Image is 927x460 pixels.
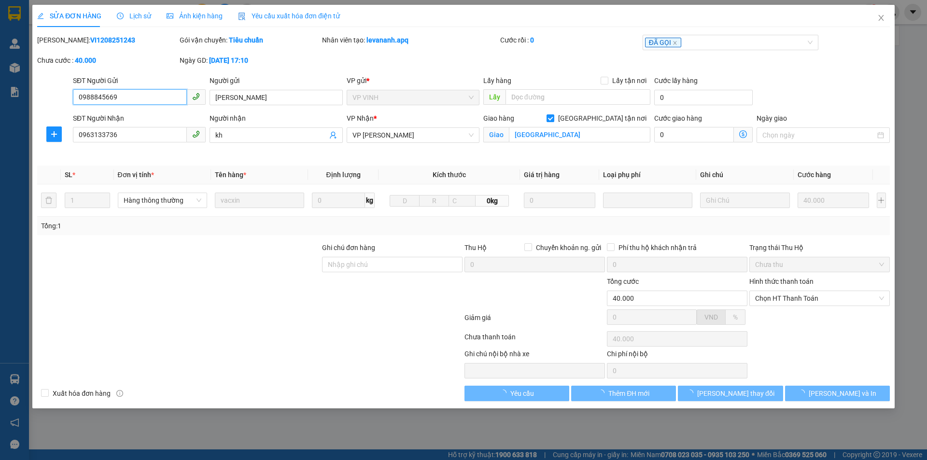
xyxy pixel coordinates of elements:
[654,127,734,142] input: Cước giao hàng
[322,35,498,45] div: Nhân viên tạo:
[483,77,511,84] span: Lấy hàng
[510,388,534,399] span: Yêu cầu
[347,114,374,122] span: VP Nhận
[877,14,885,22] span: close
[210,75,342,86] div: Người gửi
[733,313,738,321] span: %
[215,193,304,208] input: VD: Bàn, Ghế
[755,291,884,306] span: Chọn HT Thanh Toán
[654,77,698,84] label: Cước lấy hàng
[238,13,246,20] img: icon
[607,278,639,285] span: Tổng cước
[509,127,650,142] input: Giao tận nơi
[506,89,650,105] input: Dọc đường
[571,386,676,401] button: Thêm ĐH mới
[697,388,774,399] span: [PERSON_NAME] thay đổi
[524,193,596,208] input: 0
[530,36,534,44] b: 0
[654,90,753,105] input: Cước lấy hàng
[483,114,514,122] span: Giao hàng
[210,113,342,124] div: Người nhận
[599,166,696,184] th: Loại phụ phí
[117,13,124,19] span: clock-circle
[739,130,747,138] span: dollar-circle
[37,12,101,20] span: SỬA ĐƠN HÀNG
[390,195,420,207] input: D
[464,348,605,363] div: Ghi chú nội bộ nhà xe
[37,55,178,66] div: Chưa cước :
[215,171,246,179] span: Tên hàng
[41,221,358,231] div: Tổng: 1
[49,388,114,399] span: Xuất hóa đơn hàng
[463,312,606,329] div: Giảm giá
[607,348,747,363] div: Chi phí nội bộ
[167,12,223,20] span: Ảnh kiện hàng
[654,114,702,122] label: Cước giao hàng
[645,38,681,47] span: ĐÃ GỌI
[608,388,649,399] span: Thêm ĐH mới
[483,127,509,142] span: Giao
[47,130,61,138] span: plus
[365,193,375,208] span: kg
[322,257,463,272] input: Ghi chú đơn hàng
[65,171,72,179] span: SL
[433,171,466,179] span: Kích thước
[464,244,487,251] span: Thu Hộ
[37,13,44,19] span: edit
[419,195,449,207] input: R
[608,75,650,86] span: Lấy tận nơi
[73,113,206,124] div: SĐT Người Nhận
[322,244,375,251] label: Ghi chú đơn hàng
[762,130,875,140] input: Ngày giao
[238,12,340,20] span: Yêu cầu xuất hóa đơn điện tử
[798,193,870,208] input: 0
[755,257,884,272] span: Chưa thu
[46,126,62,142] button: plus
[757,114,787,122] label: Ngày giao
[116,390,123,397] span: info-circle
[75,56,96,64] b: 40.000
[73,75,206,86] div: SĐT Người Gửi
[117,12,151,20] span: Lịch sử
[877,193,886,208] button: plus
[500,390,510,396] span: loading
[798,171,831,179] span: Cước hàng
[180,35,320,45] div: Gói vận chuyển:
[749,242,890,253] div: Trạng thái Thu Hộ
[809,388,876,399] span: [PERSON_NAME] và In
[366,36,408,44] b: levananh.apq
[352,128,474,142] span: VP GIA LÂM
[192,93,200,100] span: phone
[524,171,560,179] span: Giá trị hàng
[41,193,56,208] button: delete
[868,5,895,32] button: Close
[500,35,641,45] div: Cước rồi :
[554,113,650,124] span: [GEOGRAPHIC_DATA] tận nơi
[352,90,474,105] span: VP VINH
[696,166,793,184] th: Ghi chú
[464,386,569,401] button: Yêu cầu
[598,390,608,396] span: loading
[229,36,263,44] b: Tiêu chuẩn
[687,390,697,396] span: loading
[532,242,605,253] span: Chuyển khoản ng. gửi
[180,55,320,66] div: Ngày GD:
[704,313,718,321] span: VND
[326,171,360,179] span: Định lượng
[118,171,154,179] span: Đơn vị tính
[449,195,476,207] input: C
[476,195,508,207] span: 0kg
[798,390,809,396] span: loading
[673,41,677,45] span: close
[463,332,606,348] div: Chưa thanh toán
[329,131,337,139] span: user-add
[124,193,201,208] span: Hàng thông thường
[678,386,783,401] button: [PERSON_NAME] thay đổi
[785,386,890,401] button: [PERSON_NAME] và In
[37,35,178,45] div: [PERSON_NAME]:
[700,193,789,208] input: Ghi Chú
[615,242,701,253] span: Phí thu hộ khách nhận trả
[483,89,506,105] span: Lấy
[167,13,173,19] span: picture
[90,36,135,44] b: VI1208251243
